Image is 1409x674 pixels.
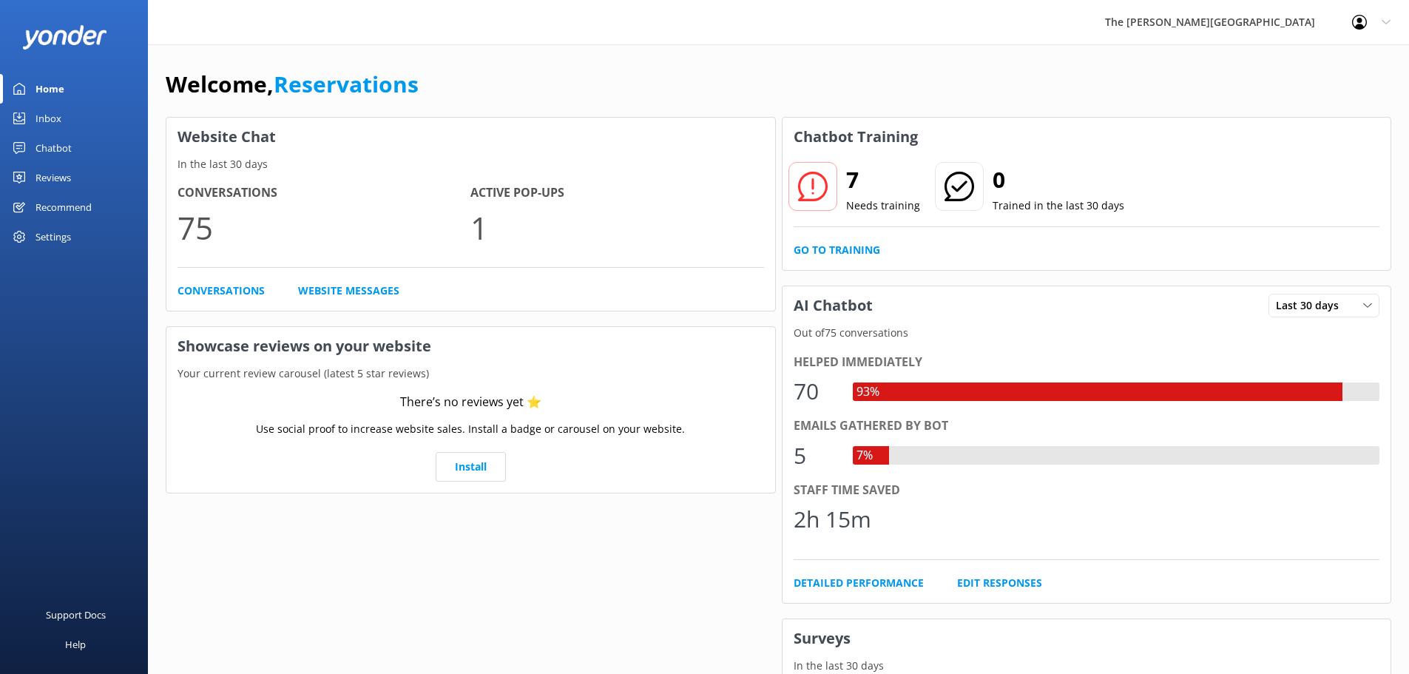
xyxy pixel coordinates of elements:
[178,283,265,299] a: Conversations
[36,74,64,104] div: Home
[853,383,883,402] div: 93%
[166,327,775,365] h3: Showcase reviews on your website
[166,67,419,102] h1: Welcome,
[470,203,763,252] p: 1
[400,393,541,412] div: There’s no reviews yet ⭐
[166,156,775,172] p: In the last 30 days
[783,619,1391,658] h3: Surveys
[794,417,1380,436] div: Emails gathered by bot
[794,353,1380,372] div: Helped immediately
[178,183,470,203] h4: Conversations
[794,481,1380,500] div: Staff time saved
[794,438,838,474] div: 5
[783,658,1391,674] p: In the last 30 days
[993,162,1124,198] h2: 0
[846,198,920,214] p: Needs training
[794,502,871,537] div: 2h 15m
[256,421,685,437] p: Use social proof to increase website sales. Install a badge or carousel on your website.
[794,242,880,258] a: Go to Training
[178,203,470,252] p: 75
[470,183,763,203] h4: Active Pop-ups
[65,630,86,659] div: Help
[1276,297,1348,314] span: Last 30 days
[957,575,1042,591] a: Edit Responses
[36,104,61,133] div: Inbox
[794,575,924,591] a: Detailed Performance
[166,118,775,156] h3: Website Chat
[46,600,106,630] div: Support Docs
[36,133,72,163] div: Chatbot
[783,325,1391,341] p: Out of 75 conversations
[993,198,1124,214] p: Trained in the last 30 days
[22,25,107,50] img: yonder-white-logo.png
[166,365,775,382] p: Your current review carousel (latest 5 star reviews)
[36,192,92,222] div: Recommend
[36,163,71,192] div: Reviews
[436,452,506,482] a: Install
[794,374,838,409] div: 70
[853,446,876,465] div: 7%
[298,283,399,299] a: Website Messages
[783,286,884,325] h3: AI Chatbot
[36,222,71,252] div: Settings
[846,162,920,198] h2: 7
[274,69,419,99] a: Reservations
[783,118,929,156] h3: Chatbot Training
